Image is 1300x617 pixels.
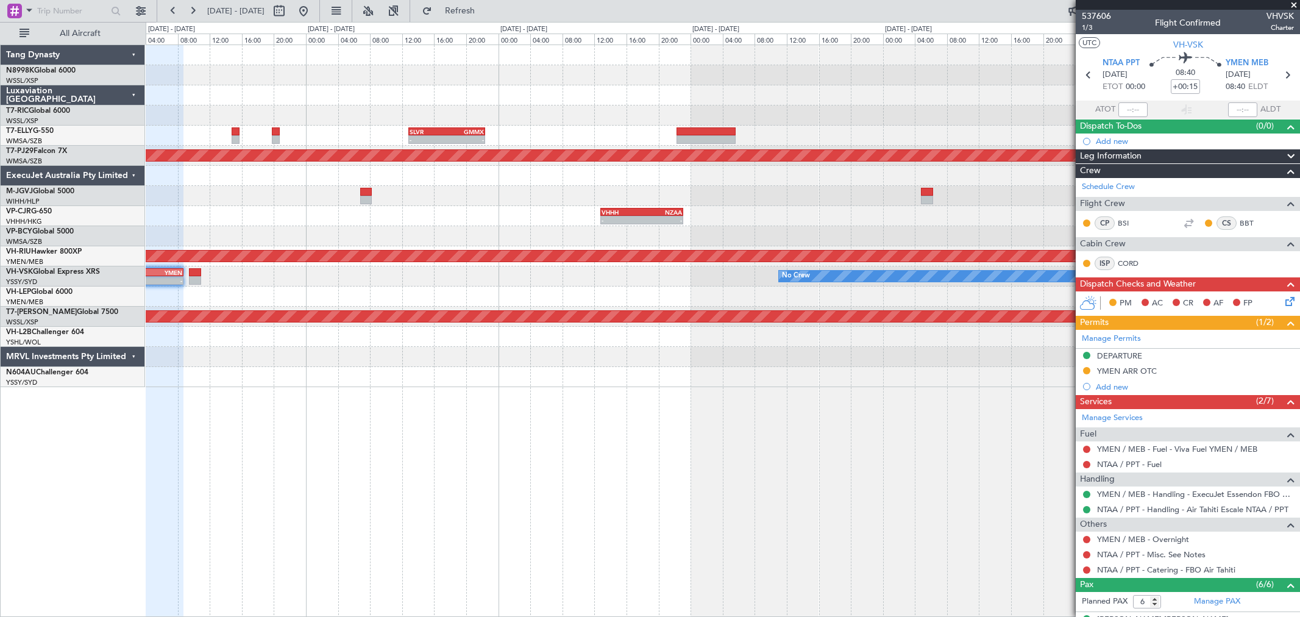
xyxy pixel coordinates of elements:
span: Others [1080,518,1107,532]
span: AF [1213,298,1223,310]
span: T7-[PERSON_NAME] [6,308,77,316]
span: CR [1183,298,1193,310]
div: 08:00 [178,34,210,45]
div: 04:00 [338,34,371,45]
div: SLVR [410,128,447,135]
div: - [147,277,182,284]
span: Dispatch Checks and Weather [1080,277,1196,291]
a: N8998KGlobal 6000 [6,67,76,74]
span: (6/6) [1256,578,1274,591]
a: VH-VSKGlobal Express XRS [6,268,100,276]
div: 00:00 [306,34,338,45]
span: YMEN MEB [1226,57,1268,70]
label: Planned PAX [1082,596,1128,608]
div: 04:00 [146,34,178,45]
a: BSI [1118,218,1145,229]
span: Flight Crew [1080,197,1125,211]
div: 20:00 [466,34,499,45]
div: - [602,216,642,224]
span: 08:40 [1226,81,1245,93]
a: NTAA / PPT - Handling - Air Tahiti Escale NTAA / PPT [1097,504,1288,515]
span: Services [1080,395,1112,409]
div: 20:00 [659,34,691,45]
div: Add new [1096,136,1294,146]
div: 16:00 [1011,34,1043,45]
div: 16:00 [819,34,851,45]
div: [DATE] - [DATE] [885,24,932,35]
span: Refresh [435,7,486,15]
div: 12:00 [979,34,1011,45]
div: 04:00 [723,34,755,45]
div: - [410,136,447,143]
div: YMEN [147,269,182,276]
div: 20:00 [1043,34,1076,45]
a: YMEN / MEB - Overnight [1097,534,1189,544]
a: WSSL/XSP [6,76,38,85]
a: YSHL/WOL [6,338,41,347]
div: 16:00 [242,34,274,45]
a: NTAA / PPT - Catering - FBO Air Tahiti [1097,565,1235,575]
div: Add new [1096,382,1294,392]
div: 00:00 [883,34,915,45]
span: Dispatch To-Dos [1080,119,1142,134]
a: BBT [1240,218,1267,229]
div: [DATE] - [DATE] [148,24,195,35]
a: Schedule Crew [1082,181,1135,193]
span: (0/0) [1256,119,1274,132]
div: ISP [1095,257,1115,270]
div: [DATE] - [DATE] [500,24,547,35]
a: YMEN/MEB [6,257,43,266]
div: Flight Confirmed [1155,16,1221,29]
div: VHHH [602,209,642,216]
span: N8998K [6,67,34,74]
a: NTAA / PPT - Fuel [1097,459,1162,469]
span: Handling [1080,473,1115,487]
div: 16:00 [627,34,659,45]
div: CP [1095,216,1115,230]
span: PM [1120,298,1132,310]
span: M-JGVJ [6,188,33,195]
a: Manage Permits [1082,333,1141,345]
span: T7-ELLY [6,127,33,135]
span: Cabin Crew [1080,237,1126,251]
div: 04:00 [530,34,563,45]
input: Trip Number [37,2,107,20]
div: 04:00 [915,34,947,45]
a: YSSY/SYD [6,378,37,387]
div: 20:00 [851,34,883,45]
span: All Aircraft [32,29,129,38]
a: WMSA/SZB [6,157,42,166]
a: VHHH/HKG [6,217,42,226]
input: --:-- [1118,102,1148,117]
div: 00:00 [499,34,531,45]
span: Permits [1080,316,1109,330]
a: VP-BCYGlobal 5000 [6,228,74,235]
a: NTAA / PPT - Misc. See Notes [1097,549,1206,560]
span: VHVSK [1266,10,1294,23]
span: ALDT [1260,104,1280,116]
span: (1/2) [1256,316,1274,329]
span: (2/7) [1256,394,1274,407]
div: DEPARTURE [1097,351,1142,361]
a: WSSL/XSP [6,318,38,327]
div: 08:00 [947,34,979,45]
span: Charter [1266,23,1294,33]
div: 20:00 [274,34,306,45]
span: Crew [1080,164,1101,178]
a: VH-RIUHawker 800XP [6,248,82,255]
div: 00:00 [691,34,723,45]
span: VH-LEP [6,288,31,296]
a: WSSL/XSP [6,116,38,126]
div: 08:00 [563,34,595,45]
button: Refresh [416,1,489,21]
div: 08:00 [370,34,402,45]
a: WIHH/HLP [6,197,40,206]
div: [DATE] - [DATE] [692,24,739,35]
span: VP-CJR [6,208,31,215]
a: VH-L2BChallenger 604 [6,329,84,336]
a: VP-CJRG-650 [6,208,52,215]
div: YMEN ARR OTC [1097,366,1157,376]
a: CORD [1118,258,1145,269]
div: No Crew [782,267,810,285]
div: - [447,136,484,143]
